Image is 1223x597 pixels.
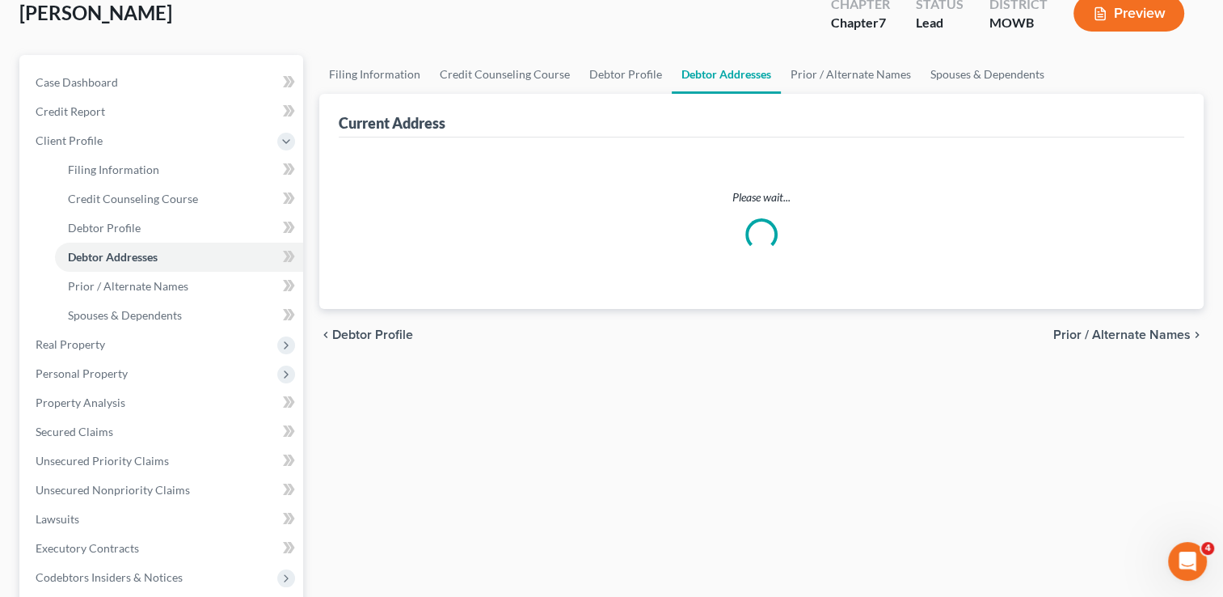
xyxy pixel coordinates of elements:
[23,505,303,534] a: Lawsuits
[430,55,580,94] a: Credit Counseling Course
[68,163,159,176] span: Filing Information
[23,476,303,505] a: Unsecured Nonpriority Claims
[23,417,303,447] a: Secured Claims
[879,15,886,30] span: 7
[23,388,303,417] a: Property Analysis
[68,250,158,264] span: Debtor Addresses
[36,570,183,584] span: Codebtors Insiders & Notices
[319,328,413,341] button: chevron_left Debtor Profile
[36,104,105,118] span: Credit Report
[36,512,79,526] span: Lawsuits
[36,75,118,89] span: Case Dashboard
[19,1,172,24] span: [PERSON_NAME]
[1201,542,1214,555] span: 4
[23,68,303,97] a: Case Dashboard
[1053,328,1204,341] button: Prior / Alternate Names chevron_right
[989,14,1048,32] div: MOWB
[339,113,445,133] div: Current Address
[36,454,169,468] span: Unsecured Priority Claims
[36,337,105,351] span: Real Property
[36,483,190,497] span: Unsecured Nonpriority Claims
[36,541,139,555] span: Executory Contracts
[55,155,303,184] a: Filing Information
[831,14,890,32] div: Chapter
[916,14,964,32] div: Lead
[921,55,1054,94] a: Spouses & Dependents
[55,243,303,272] a: Debtor Addresses
[672,55,781,94] a: Debtor Addresses
[781,55,921,94] a: Prior / Alternate Names
[332,328,413,341] span: Debtor Profile
[23,447,303,476] a: Unsecured Priority Claims
[68,308,182,322] span: Spouses & Dependents
[36,366,128,380] span: Personal Property
[319,55,430,94] a: Filing Information
[352,189,1171,205] p: Please wait...
[55,184,303,214] a: Credit Counseling Course
[319,328,332,341] i: chevron_left
[580,55,672,94] a: Debtor Profile
[1053,328,1191,341] span: Prior / Alternate Names
[55,214,303,243] a: Debtor Profile
[68,221,141,235] span: Debtor Profile
[68,279,188,293] span: Prior / Alternate Names
[55,301,303,330] a: Spouses & Dependents
[68,192,198,205] span: Credit Counseling Course
[1191,328,1204,341] i: chevron_right
[55,272,303,301] a: Prior / Alternate Names
[23,97,303,126] a: Credit Report
[36,396,125,409] span: Property Analysis
[1168,542,1207,581] iframe: Intercom live chat
[36,133,103,147] span: Client Profile
[36,425,113,438] span: Secured Claims
[23,534,303,563] a: Executory Contracts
